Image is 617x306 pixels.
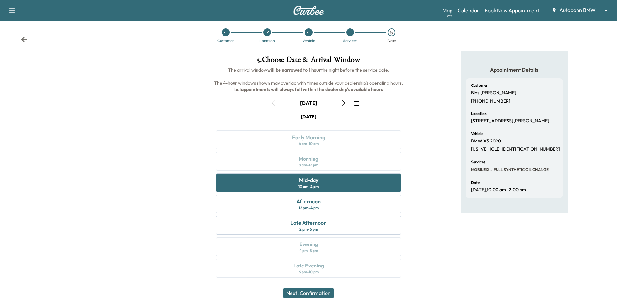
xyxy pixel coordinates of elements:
span: MOBILE12 [471,167,489,172]
p: [PHONE_NUMBER] [471,98,510,104]
div: Services [343,39,357,43]
p: [US_VEHICLE_IDENTIFICATION_NUMBER] [471,146,560,152]
p: BMW X3 2020 [471,138,501,144]
p: [STREET_ADDRESS][PERSON_NAME] [471,118,549,124]
div: Vehicle [303,39,315,43]
img: Curbee Logo [293,6,324,15]
h6: Vehicle [471,132,483,136]
span: FULL SYNTHETIC OIL CHANGE [492,167,549,172]
button: Next: Confirmation [283,288,334,298]
div: Date [387,39,396,43]
h6: Services [471,160,485,164]
h5: Appointment Details [466,66,563,73]
a: Calendar [458,6,479,14]
div: [DATE] [300,99,317,107]
b: appointments will always fall within the dealership's available hours [241,86,383,92]
b: will be narrowed to 1 hour [267,67,321,73]
div: Beta [446,13,452,18]
div: 10 am - 2 pm [298,184,319,189]
a: Book New Appointment [485,6,539,14]
div: 5 [388,28,395,36]
p: Blas [PERSON_NAME] [471,90,516,96]
h6: Date [471,181,480,185]
h6: Customer [471,84,488,87]
span: The arrival window the night before the service date. The 4-hour windows shown may overlap with t... [214,67,404,92]
span: - [489,166,492,173]
div: Mid-day [299,176,318,184]
p: [DATE] , 10:00 am - 2:00 pm [471,187,526,193]
a: MapBeta [442,6,452,14]
div: Back [21,36,27,43]
span: Autobahn BMW [559,6,596,14]
div: 12 pm - 4 pm [299,205,319,210]
div: Location [259,39,275,43]
div: [DATE] [301,113,316,120]
h1: 5 . Choose Date & Arrival Window [211,56,406,67]
div: Customer [217,39,234,43]
div: 2 pm - 6 pm [299,227,318,232]
h6: Location [471,112,487,116]
div: Afternoon [296,198,321,205]
div: Late Afternoon [291,219,326,227]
